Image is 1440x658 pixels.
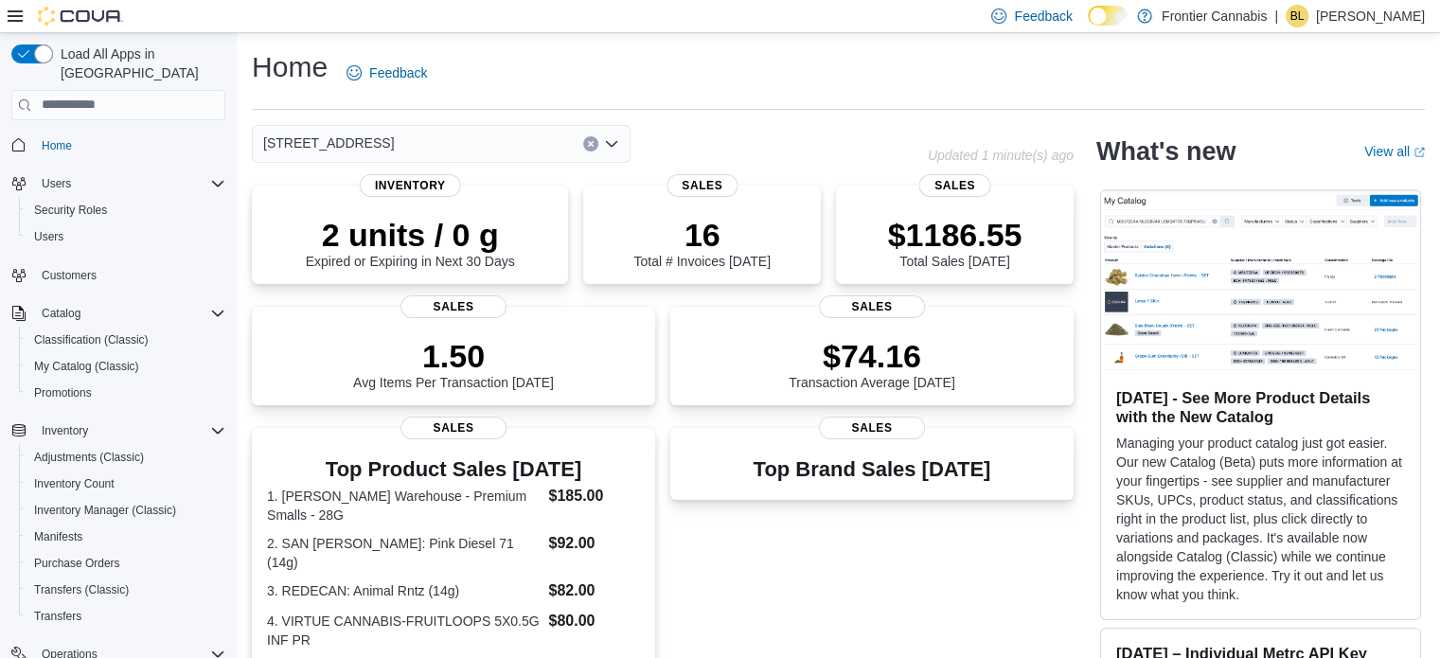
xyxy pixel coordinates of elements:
dd: $80.00 [548,610,639,632]
span: Transfers (Classic) [34,582,129,597]
a: Transfers [27,605,89,628]
div: Brionne Lavoie [1286,5,1308,27]
span: Transfers [27,605,225,628]
dd: $82.00 [548,579,639,602]
dd: $92.00 [548,532,639,555]
p: 2 units / 0 g [306,216,515,254]
p: Updated 1 minute(s) ago [928,148,1074,163]
a: Transfers (Classic) [27,578,136,601]
h3: Top Product Sales [DATE] [267,458,640,481]
span: My Catalog (Classic) [34,359,139,374]
a: Purchase Orders [27,552,128,575]
button: Users [4,170,233,197]
span: Sales [667,174,738,197]
span: Inventory Manager (Classic) [27,499,225,522]
button: Home [4,132,233,159]
span: Adjustments (Classic) [27,446,225,469]
span: Users [42,176,71,191]
span: Security Roles [27,199,225,222]
span: Sales [400,417,507,439]
button: Transfers (Classic) [19,577,233,603]
input: Dark Mode [1088,6,1128,26]
dt: 4. VIRTUE CANNABIS-FRUITLOOPS 5X0.5G INF PR [267,612,541,649]
span: Inventory Manager (Classic) [34,503,176,518]
a: Users [27,225,71,248]
a: My Catalog (Classic) [27,355,147,378]
svg: External link [1413,147,1425,158]
span: Users [34,229,63,244]
span: Promotions [27,382,225,404]
p: Managing your product catalog just got easier. Our new Catalog (Beta) puts more information at yo... [1116,434,1405,604]
div: Total Sales [DATE] [888,216,1022,269]
a: Feedback [339,54,435,92]
p: | [1274,5,1278,27]
a: Security Roles [27,199,115,222]
a: Manifests [27,525,90,548]
span: Transfers (Classic) [27,578,225,601]
span: Purchase Orders [27,552,225,575]
span: Catalog [34,302,225,325]
span: BL [1290,5,1305,27]
p: 16 [633,216,770,254]
a: Promotions [27,382,99,404]
span: Customers [42,268,97,283]
span: Inventory Count [27,472,225,495]
span: Security Roles [34,203,107,218]
span: Feedback [1014,7,1072,26]
span: Classification (Classic) [27,329,225,351]
button: Manifests [19,524,233,550]
button: My Catalog (Classic) [19,353,233,380]
button: Open list of options [604,136,619,151]
span: Sales [400,295,507,318]
button: Catalog [34,302,88,325]
button: Customers [4,261,233,289]
button: Security Roles [19,197,233,223]
span: Sales [819,295,925,318]
span: Home [34,133,225,157]
img: Cova [38,7,123,26]
span: Home [42,138,72,153]
span: Feedback [369,63,427,82]
p: $1186.55 [888,216,1022,254]
p: $74.16 [789,337,955,375]
div: Avg Items Per Transaction [DATE] [353,337,554,390]
h2: What's new [1096,136,1236,167]
a: Inventory Count [27,472,122,495]
span: Purchase Orders [34,556,120,571]
span: Manifests [27,525,225,548]
span: Customers [34,263,225,287]
a: Inventory Manager (Classic) [27,499,184,522]
div: Total # Invoices [DATE] [633,216,770,269]
button: Classification (Classic) [19,327,233,353]
span: Users [34,172,225,195]
span: Promotions [34,385,92,400]
button: Purchase Orders [19,550,233,577]
span: Inventory [42,423,88,438]
button: Users [19,223,233,250]
a: View allExternal link [1364,144,1425,159]
h3: [DATE] - See More Product Details with the New Catalog [1116,388,1405,426]
dt: 2. SAN [PERSON_NAME]: Pink Diesel 71 (14g) [267,534,541,572]
div: Expired or Expiring in Next 30 Days [306,216,515,269]
dt: 3. REDECAN: Animal Rntz (14g) [267,581,541,600]
span: Dark Mode [1088,26,1089,27]
span: Inventory [34,419,225,442]
a: Home [34,134,80,157]
span: Inventory [360,174,461,197]
dd: $185.00 [548,485,639,507]
span: Inventory Count [34,476,115,491]
button: Inventory [34,419,96,442]
button: Adjustments (Classic) [19,444,233,471]
button: Catalog [4,300,233,327]
p: [PERSON_NAME] [1316,5,1425,27]
span: My Catalog (Classic) [27,355,225,378]
span: Classification (Classic) [34,332,149,347]
button: Transfers [19,603,233,630]
div: Transaction Average [DATE] [789,337,955,390]
a: Classification (Classic) [27,329,156,351]
p: Frontier Cannabis [1162,5,1267,27]
button: Inventory Count [19,471,233,497]
span: Catalog [42,306,80,321]
a: Adjustments (Classic) [27,446,151,469]
button: Clear input [583,136,598,151]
